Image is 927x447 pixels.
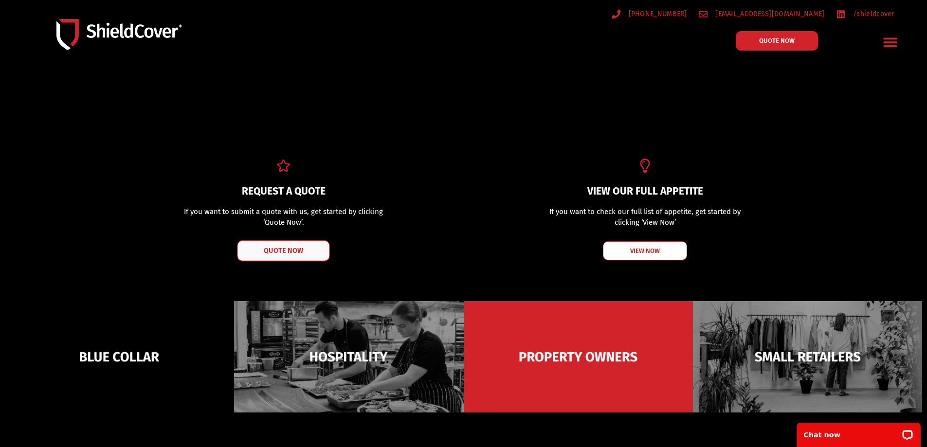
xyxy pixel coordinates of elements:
a: QUOTE NOW [736,31,818,51]
p: If you want to check our full list of appetite, get started by clicking ‘View Now’ [541,206,750,228]
iframe: LiveChat chat widget [790,416,927,447]
a: /shieldcover [836,8,894,20]
a: VIEW NOW [603,241,687,260]
a: [PHONE_NUMBER] [612,8,687,20]
span: QUOTE NOW [759,37,795,44]
h2: REQUEST A QUOTE [158,186,410,197]
span: QUOTE NOW [264,247,303,254]
a: QUOTE NOW [237,240,330,261]
p: If you want to submit a quote with us, get started by clicking ‘Quote Now’. [177,206,390,228]
span: [PHONE_NUMBER] [626,8,687,20]
img: Shield-Cover-Underwriting-Australia-logo-full [56,19,182,50]
a: [EMAIL_ADDRESS][DOMAIN_NAME] [699,8,825,20]
div: Menu Toggle [879,31,902,54]
h2: VIEW OUR FULL APPETITE [521,186,769,197]
span: /shieldcover [851,8,894,20]
span: VIEW NOW [630,248,660,254]
span: [EMAIL_ADDRESS][DOMAIN_NAME] [713,8,824,20]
